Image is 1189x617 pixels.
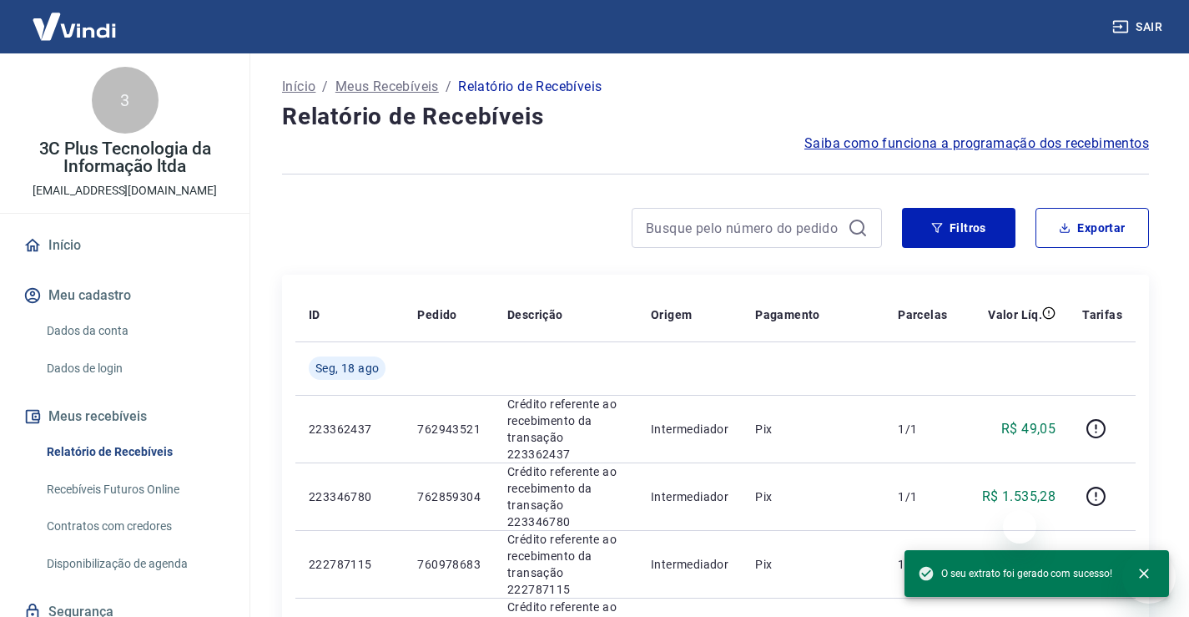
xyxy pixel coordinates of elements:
[315,360,379,377] span: Seg, 18 ago
[651,306,692,323] p: Origem
[755,306,820,323] p: Pagamento
[651,488,728,505] p: Intermediador
[898,306,947,323] p: Parcelas
[507,396,624,463] p: Crédito referente ao recebimento da transação 223362437
[417,556,481,573] p: 760978683
[40,351,229,386] a: Dados de login
[651,421,728,437] p: Intermediador
[92,67,159,134] div: 3
[40,547,229,581] a: Disponibilização de agenda
[646,215,841,240] input: Busque pelo número do pedido
[755,421,871,437] p: Pix
[918,565,1112,582] span: O seu extrato foi gerado com sucesso!
[982,487,1055,507] p: R$ 1.535,28
[309,306,320,323] p: ID
[40,435,229,469] a: Relatório de Recebíveis
[335,77,439,97] a: Meus Recebíveis
[898,421,947,437] p: 1/1
[40,509,229,544] a: Contratos com credores
[417,306,456,323] p: Pedido
[309,556,390,573] p: 222787115
[33,182,217,200] p: [EMAIL_ADDRESS][DOMAIN_NAME]
[507,463,624,530] p: Crédito referente ao recebimento da transação 223346780
[13,140,236,175] p: 3C Plus Tecnologia da Informação ltda
[902,208,1015,248] button: Filtros
[898,488,947,505] p: 1/1
[755,488,871,505] p: Pix
[1001,419,1055,439] p: R$ 49,05
[1035,208,1149,248] button: Exportar
[282,77,315,97] a: Início
[417,488,481,505] p: 762859304
[755,556,871,573] p: Pix
[651,556,728,573] p: Intermediador
[1082,306,1122,323] p: Tarifas
[1003,510,1036,544] iframe: Fechar mensagem
[988,306,1042,323] p: Valor Líq.
[282,100,1149,134] h4: Relatório de Recebíveis
[507,306,563,323] p: Descrição
[309,421,390,437] p: 223362437
[20,1,128,52] img: Vindi
[898,556,947,573] p: 1/1
[20,277,229,314] button: Meu cadastro
[322,77,328,97] p: /
[20,398,229,435] button: Meus recebíveis
[40,314,229,348] a: Dados da conta
[458,77,602,97] p: Relatório de Recebíveis
[417,421,481,437] p: 762943521
[804,134,1149,154] a: Saiba como funciona a programação dos recebimentos
[20,227,229,264] a: Início
[446,77,451,97] p: /
[309,488,390,505] p: 223346780
[1122,550,1176,604] iframe: Botão para abrir a janela de mensagens
[507,531,624,598] p: Crédito referente ao recebimento da transação 222787115
[1109,12,1169,43] button: Sair
[40,473,229,507] a: Recebíveis Futuros Online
